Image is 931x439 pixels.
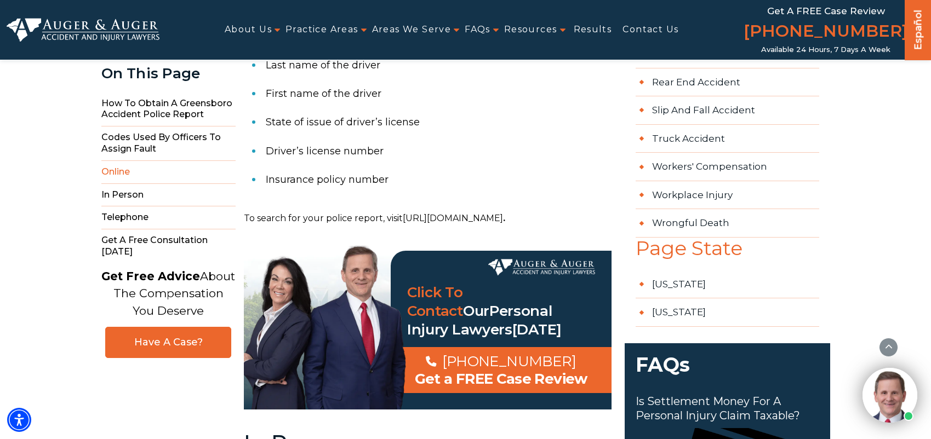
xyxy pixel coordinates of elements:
[407,302,552,338] span: Personal Injury Lawyers
[372,18,452,42] a: Areas We Serve
[225,18,272,42] a: About Us
[7,18,159,42] img: Auger & Auger Accident and Injury Lawyers Logo
[117,336,220,349] span: Have A Case?
[101,161,236,184] span: Online
[426,353,576,370] a: [PHONE_NUMBER]
[761,45,890,54] span: Available 24 Hours, 7 Days a Week
[7,408,31,432] div: Accessibility Menu
[636,209,819,238] a: Wrongful Death
[767,5,885,16] span: Get a FREE Case Review
[105,327,231,358] a: Have A Case?
[285,18,358,42] a: Practice Areas
[266,88,381,100] span: First name of the driver
[266,59,380,71] span: Last name of the driver
[625,343,830,395] span: FAQs
[244,213,403,223] span: To search for your police report, visit
[415,370,587,388] span: Get a FREE Case Review
[636,96,819,125] a: Slip And Fall Accident
[636,125,819,153] a: Truck Accident
[465,18,490,42] a: FAQs
[636,394,819,423] span: Is settlement money for a personal injury claim taxable?
[407,284,463,320] a: Click To Contact
[244,211,612,227] p: [URL][DOMAIN_NAME]
[266,116,420,128] span: State of issue of driver’s license
[744,19,908,45] a: [PHONE_NUMBER]
[266,145,384,157] span: Driver’s license number
[625,238,830,270] span: Page State
[503,213,505,223] b: .
[636,153,819,181] a: Workers' Compensation
[101,66,236,82] div: On This Page
[636,181,819,210] a: Workplace Injury
[504,18,557,42] a: Resources
[101,184,236,207] span: In Person
[266,174,389,186] span: Insurance policy number
[101,229,236,263] span: Get a Free Consultation [DATE]
[101,268,235,320] p: About The Compensation You Deserve
[574,18,612,42] a: Results
[863,368,917,423] img: Intaker widget Avatar
[101,269,200,283] strong: Get Free Advice
[622,18,678,42] a: Contact Us
[101,93,236,127] span: How to Obtain a Greensboro Accident Police Report
[101,126,236,161] span: Codes Used By Officers to Assign Fault
[101,206,236,229] span: Telephone
[636,270,819,299] a: [US_STATE]
[636,298,819,327] a: [US_STATE]
[636,68,819,97] a: Rear End Accident
[391,284,612,339] h3: Our [DATE]
[879,338,898,357] button: scroll to up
